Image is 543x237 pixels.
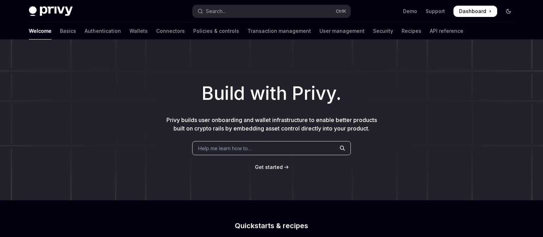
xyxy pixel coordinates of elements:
[373,23,393,39] a: Security
[426,8,445,15] a: Support
[403,8,417,15] a: Demo
[459,8,486,15] span: Dashboard
[453,6,497,17] a: Dashboard
[129,23,148,39] a: Wallets
[29,23,51,39] a: Welcome
[29,6,73,16] img: dark logo
[198,145,252,152] span: Help me learn how to…
[11,80,532,107] h1: Build with Privy.
[255,164,283,171] a: Get started
[156,23,185,39] a: Connectors
[319,23,365,39] a: User management
[193,5,350,18] button: Open search
[402,23,421,39] a: Recipes
[503,6,514,17] button: Toggle dark mode
[248,23,311,39] a: Transaction management
[85,23,121,39] a: Authentication
[147,222,396,229] h2: Quickstarts & recipes
[166,116,377,132] span: Privy builds user onboarding and wallet infrastructure to enable better products built on crypto ...
[255,164,283,170] span: Get started
[60,23,76,39] a: Basics
[336,8,346,14] span: Ctrl K
[206,7,226,16] div: Search...
[430,23,463,39] a: API reference
[193,23,239,39] a: Policies & controls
